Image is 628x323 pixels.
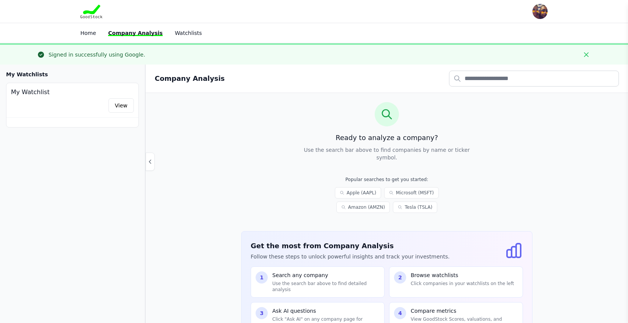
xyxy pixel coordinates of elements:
a: Amazon (AMZN) [336,202,390,213]
a: Microsoft (MSFT) [384,187,439,199]
a: View [108,98,134,113]
span: 4 [398,309,402,317]
div: Signed in successfully using Google. [49,51,145,58]
span: 1 [260,274,264,281]
a: Watchlists [175,30,202,36]
button: Close [580,49,592,61]
h3: Ready to analyze a company? [241,132,532,143]
p: Search any company [272,271,380,279]
h2: Company Analysis [155,73,225,84]
p: Browse watchlists [411,271,514,279]
a: Tesla (TSLA) [393,202,437,213]
p: Compare metrics [411,307,518,315]
p: Popular searches to get you started: [308,176,466,183]
a: Apple (AAPL) [335,187,381,199]
span: 3 [260,309,264,317]
p: Follow these steps to unlock powerful insights and track your investments. [251,253,450,260]
p: Ask AI questions [272,307,380,315]
a: Home [80,30,96,36]
img: Goodstock Logo [80,5,102,18]
p: Click companies in your watchlists on the left [411,280,514,287]
p: Use the search bar above to find companies by name or ticker symbol. [302,146,472,161]
h3: My Watchlists [6,71,48,78]
h3: Get the most from Company Analysis [251,241,450,251]
a: Company Analysis [108,30,163,36]
h4: My Watchlist [11,88,134,97]
img: user photo [532,4,548,19]
span: 2 [398,274,402,281]
p: Use the search bar above to find detailed analysis [272,280,380,293]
